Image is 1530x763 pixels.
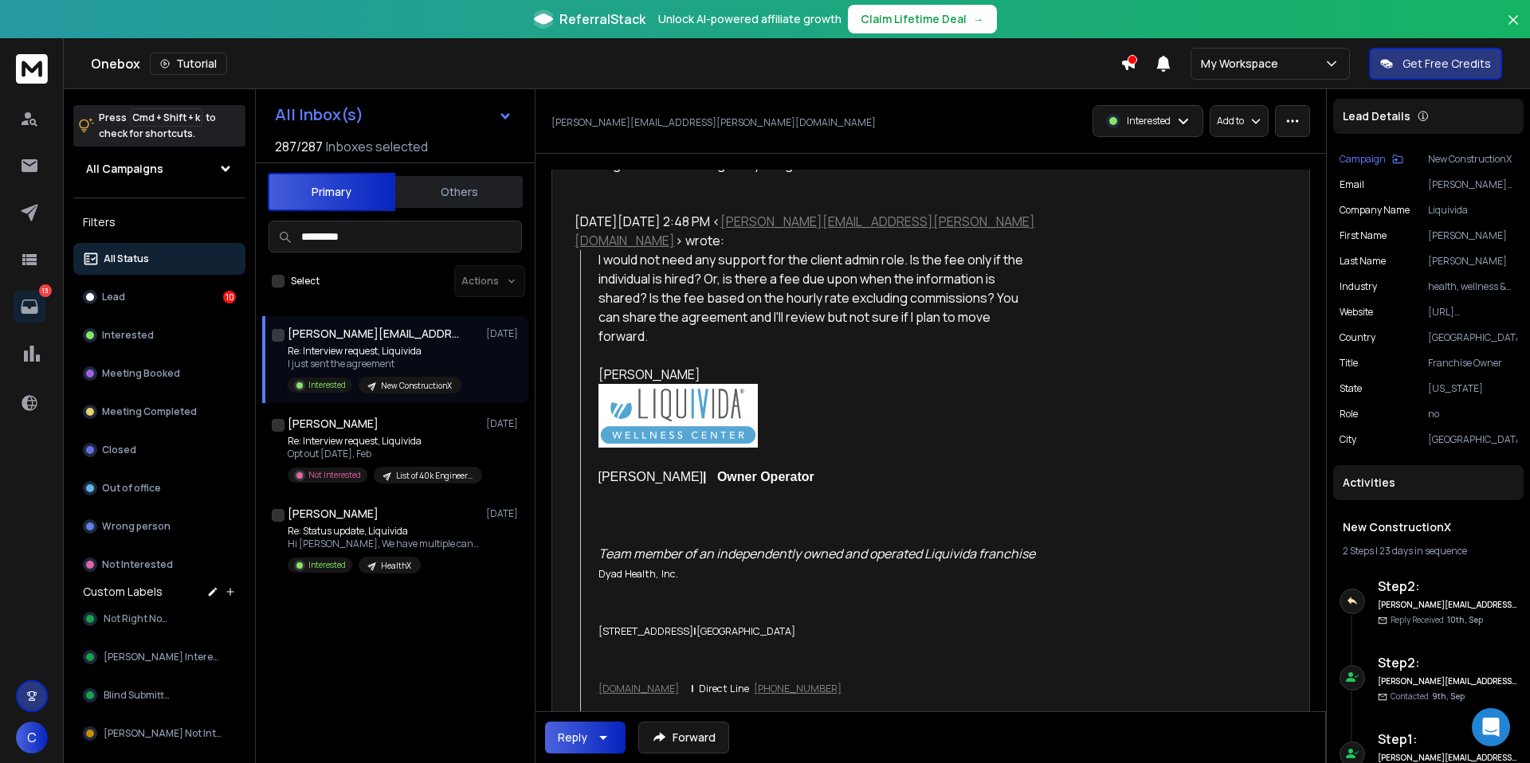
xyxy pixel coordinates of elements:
[1378,675,1517,687] h6: [PERSON_NAME][EMAIL_ADDRESS][DOMAIN_NAME]
[308,379,346,391] p: Interested
[551,116,876,129] p: [PERSON_NAME][EMAIL_ADDRESS][PERSON_NAME][DOMAIN_NAME]
[104,689,172,702] span: Blind Submittal
[99,110,216,142] p: Press to check for shortcuts.
[1428,408,1517,421] p: no
[288,326,463,342] h1: [PERSON_NAME][EMAIL_ADDRESS][PERSON_NAME][DOMAIN_NAME]
[1369,48,1502,80] button: Get Free Credits
[1333,465,1524,500] div: Activities
[691,682,694,695] strong: |
[1378,653,1517,672] h6: Step 2 :
[486,507,522,520] p: [DATE]
[1428,382,1517,395] p: [US_STATE]
[1343,108,1410,124] p: Lead Details
[130,108,202,127] span: Cmd + Shift + k
[1340,229,1387,242] p: First Name
[1340,153,1403,166] button: Campaign
[598,470,717,483] span: [PERSON_NAME]
[262,99,525,131] button: All Inbox(s)
[104,727,222,740] span: [PERSON_NAME] Not Inter
[598,682,679,695] span: [DOMAIN_NAME]
[288,506,379,522] h1: [PERSON_NAME]
[102,291,125,303] p: Lead
[102,482,161,495] p: Out of office
[73,319,245,351] button: Interested
[754,682,841,695] span: [PHONE_NUMBER]
[575,213,1035,249] a: [PERSON_NAME][EMAIL_ADDRESS][PERSON_NAME][DOMAIN_NAME]
[1428,280,1517,293] p: health, wellness & fitness
[104,651,218,663] span: [PERSON_NAME] Interest
[1340,306,1373,319] p: website
[1378,577,1517,596] h6: Step 2 :
[638,722,729,753] button: Forward
[86,161,163,177] h1: All Campaigns
[598,624,795,638] span: [STREET_ADDRESS] [GEOGRAPHIC_DATA]
[102,444,136,456] p: Closed
[717,470,814,483] span: Owner Operator
[73,472,245,504] button: Out of office
[288,525,479,538] p: Re: Status update, Liquivida
[598,365,1041,384] div: [PERSON_NAME]
[104,252,149,265] p: All Status
[1340,280,1377,293] p: industry
[102,558,173,571] p: Not Interested
[73,603,245,635] button: Not Right Now
[558,730,587,745] div: Reply
[73,679,245,711] button: Blind Submittal
[1340,153,1386,166] p: Campaign
[693,624,696,638] strong: |
[16,722,48,753] button: C
[1340,178,1364,191] p: Email
[288,345,461,358] p: Re: Interview request, Liquivida
[308,559,346,571] p: Interested
[1340,357,1358,370] p: title
[308,469,361,481] p: Not Interested
[848,5,997,33] button: Claim Lifetime Deal→
[559,10,645,29] span: ReferralStack
[73,549,245,581] button: Not Interested
[73,396,245,428] button: Meeting Completed
[1391,614,1483,626] p: Reply Received
[1428,229,1517,242] p: [PERSON_NAME]
[326,137,428,156] h3: Inboxes selected
[545,722,626,753] button: Reply
[223,291,236,303] div: 10
[1340,433,1356,446] p: City
[381,560,411,572] p: HealthX
[288,538,479,550] p: Hi [PERSON_NAME], We have multiple candidates
[73,511,245,542] button: Wrong person
[1379,544,1467,558] span: 23 days in sequence
[1402,56,1491,72] p: Get Free Credits
[703,470,706,483] strong: |
[73,434,245,466] button: Closed
[1201,56,1285,72] p: My Workspace
[83,584,163,600] h3: Custom Labels
[598,545,1035,562] span: Team member of an independently owned and operated Liquivida franchise
[291,275,320,288] label: Select
[1447,614,1483,625] span: 10th, Sep
[486,327,522,340] p: [DATE]
[1343,519,1514,535] h1: New ConstructionX
[73,281,245,313] button: Lead10
[275,107,363,123] h1: All Inbox(s)
[1391,691,1465,702] p: Contacted
[73,718,245,749] button: [PERSON_NAME] Not Inter
[91,53,1120,75] div: Onebox
[1378,599,1517,611] h6: [PERSON_NAME][EMAIL_ADDRESS][DOMAIN_NAME]
[288,448,479,460] p: Opt out [DATE], Feb
[1343,544,1374,558] span: 2 Steps
[104,612,169,625] span: Not Right Now
[1432,691,1465,702] span: 9th, Sep
[73,211,245,233] h3: Filters
[1428,306,1517,319] p: [URL][DOMAIN_NAME]
[150,53,227,75] button: Tutorial
[1428,153,1517,166] p: New ConstructionX
[288,435,479,448] p: Re: Interview request, Liquivida
[1340,408,1358,421] p: role
[73,358,245,389] button: Meeting Booked
[1428,178,1517,191] p: [PERSON_NAME][EMAIL_ADDRESS][PERSON_NAME][DOMAIN_NAME]
[973,11,984,27] span: →
[598,567,678,581] span: Dyad Health, Inc.
[1343,545,1514,558] div: |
